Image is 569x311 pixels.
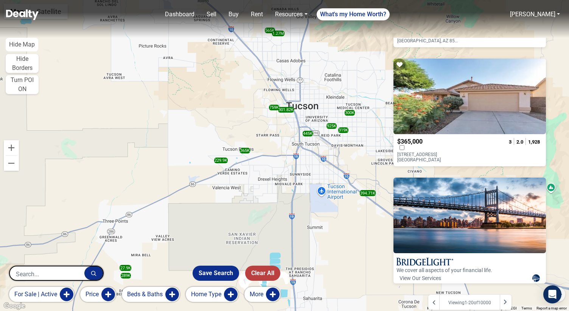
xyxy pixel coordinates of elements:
img: Website Logo [532,274,540,282]
button: Clear All [245,266,280,281]
a: Buy [225,7,242,22]
p: [STREET_ADDRESS] [GEOGRAPHIC_DATA] [397,152,458,162]
div: 361.81K [360,190,376,196]
span: 2.0 [516,139,523,145]
p: [STREET_ADDRESS] [GEOGRAPHIC_DATA], AZ 85716 [397,33,458,43]
button: Turn POI ON [6,75,39,94]
div: 365K [240,148,250,153]
button: for sale | active [9,287,74,302]
button: Beds & Baths [122,287,180,302]
div: 319K [338,127,348,133]
iframe: BigID CMP Widget [4,288,26,311]
button: Home Type [186,287,238,302]
img: New York City Bridge [396,253,453,267]
div: 394.71K [360,190,376,196]
img: Dealty - Buy, Sell & Rent Homes [6,9,39,20]
p: We cover all aspects of your financial life. [396,267,543,273]
div: 229.9K [214,158,228,163]
label: Compare [397,145,407,150]
a: Sell [204,7,219,22]
span: View Our Services [400,275,441,281]
button: Zoom out [4,156,19,171]
div: 301.82K [278,107,294,113]
button: More [244,287,280,302]
a: Rent [248,7,266,22]
div: 925K [326,123,337,129]
a: [PERSON_NAME] [510,11,555,18]
span: 1,928 [528,139,540,145]
div: Viewing 1 - 20 of 10000 [440,299,499,306]
div: 300K [345,110,355,116]
a: Resources [272,7,310,22]
div: Open Intercom Messenger [543,285,561,303]
a: What's my Home Worth? [317,8,390,20]
button: Zoom in [4,140,19,155]
input: Search... [10,266,84,282]
span: $365,000 [397,138,423,145]
button: Hide Borders [6,54,39,73]
div: 445K [303,131,313,136]
a: [PERSON_NAME] [507,7,563,22]
div: 759K [269,105,279,110]
button: Hide Map [6,38,38,51]
button: Price [80,287,116,302]
a: Dashboard [162,7,197,22]
button: Save Search [193,266,239,281]
span: 3 [509,139,511,145]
